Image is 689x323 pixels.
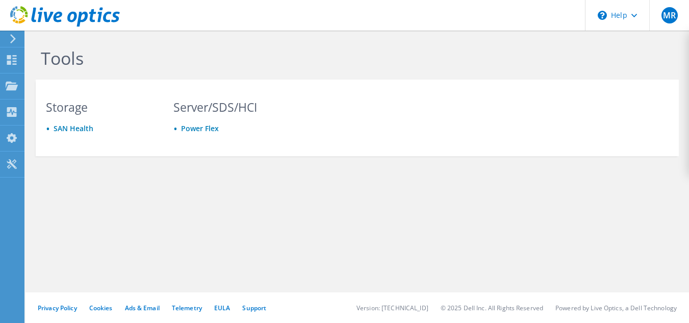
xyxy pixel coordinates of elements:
[46,102,154,113] h3: Storage
[661,7,678,23] span: MR
[54,123,93,133] a: SAN Health
[38,304,77,312] a: Privacy Policy
[173,102,282,113] h3: Server/SDS/HCI
[89,304,113,312] a: Cookies
[598,11,607,20] svg: \n
[214,304,230,312] a: EULA
[242,304,266,312] a: Support
[441,304,543,312] li: © 2025 Dell Inc. All Rights Reserved
[41,47,669,69] h1: Tools
[172,304,202,312] a: Telemetry
[181,123,219,133] a: Power Flex
[555,304,677,312] li: Powered by Live Optics, a Dell Technology
[125,304,160,312] a: Ads & Email
[356,304,428,312] li: Version: [TECHNICAL_ID]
